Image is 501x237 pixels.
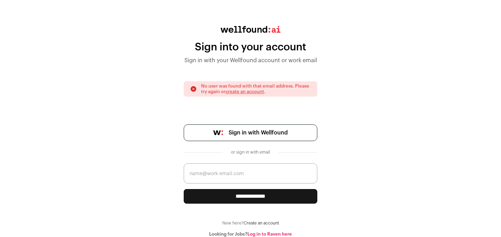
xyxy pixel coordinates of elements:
div: Looking for Jobs? [184,231,317,237]
input: name@work-email.com [184,163,317,183]
a: create an account [225,89,264,94]
a: Sign in with Wellfound [184,124,317,141]
div: Sign into your account [184,41,317,54]
span: Sign in with Wellfound [229,129,288,137]
div: or sign in with email [228,149,273,155]
div: New here? [184,220,317,226]
a: Create an account [244,221,279,225]
img: wellfound:ai [221,26,280,33]
img: wellfound-symbol-flush-black-fb3c872781a75f747ccb3a119075da62bfe97bd399995f84a933054e44a575c4.png [213,130,223,135]
a: Log in to Raven here [247,232,292,236]
p: No user was found with that email address. Please try again or . [201,83,311,95]
div: Sign in with your Wellfound account or work email [184,56,317,65]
